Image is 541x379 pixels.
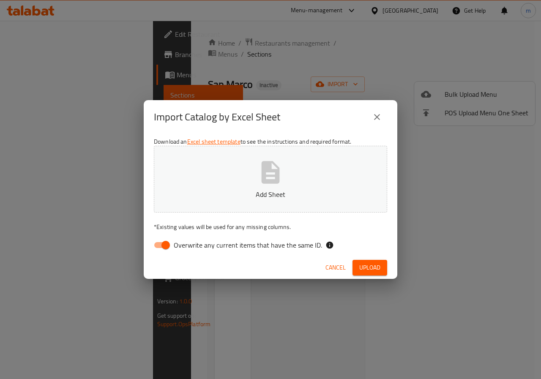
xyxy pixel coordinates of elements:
button: Upload [352,260,387,275]
svg: If the overwrite option isn't selected, then the items that match an existing ID will be ignored ... [325,241,334,249]
h2: Import Catalog by Excel Sheet [154,110,280,124]
p: Add Sheet [167,189,374,199]
p: Existing values will be used for any missing columns. [154,223,387,231]
span: Cancel [325,262,346,273]
span: Overwrite any current items that have the same ID. [174,240,322,250]
button: Cancel [322,260,349,275]
button: close [367,107,387,127]
span: Upload [359,262,380,273]
div: Download an to see the instructions and required format. [144,134,397,256]
a: Excel sheet template [187,136,240,147]
button: Add Sheet [154,146,387,213]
